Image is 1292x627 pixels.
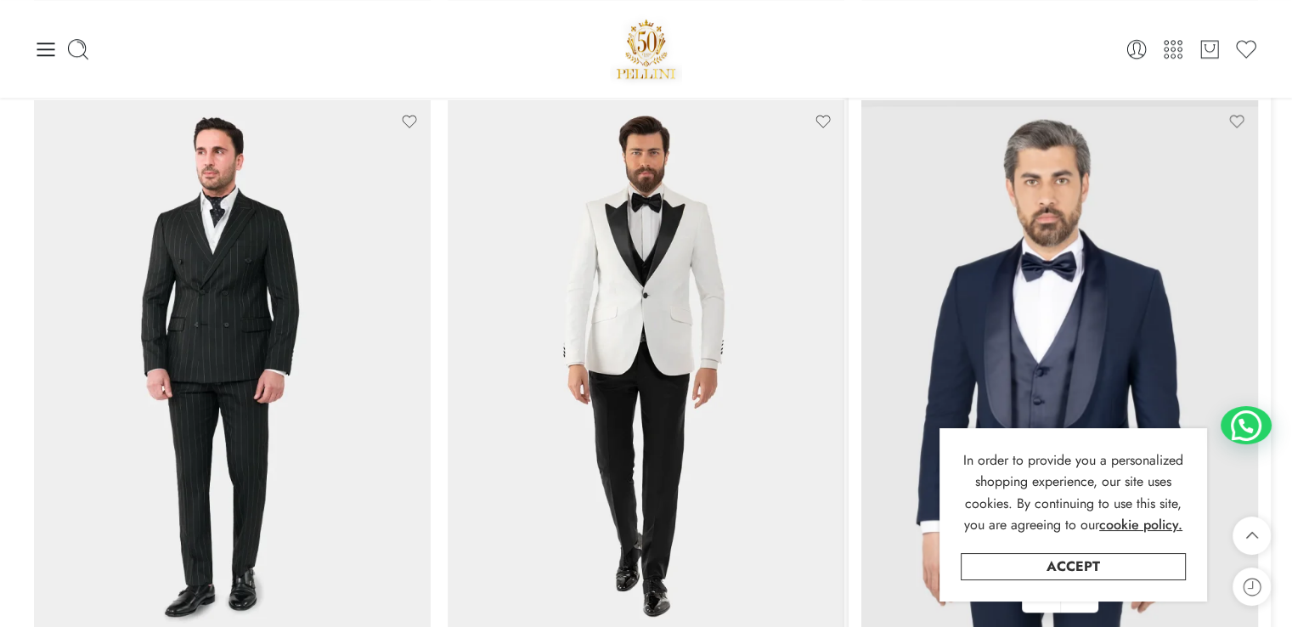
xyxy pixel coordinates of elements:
a: Pellini - [610,13,683,85]
span: In order to provide you a personalized shopping experience, our site uses cookies. By continuing ... [963,450,1183,535]
a: Accept [961,553,1186,580]
a: Wishlist [1234,37,1258,61]
a: Cart [1198,37,1221,61]
img: Pellini [610,13,683,85]
a: cookie policy. [1099,514,1182,536]
a: Login / Register [1125,37,1148,61]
